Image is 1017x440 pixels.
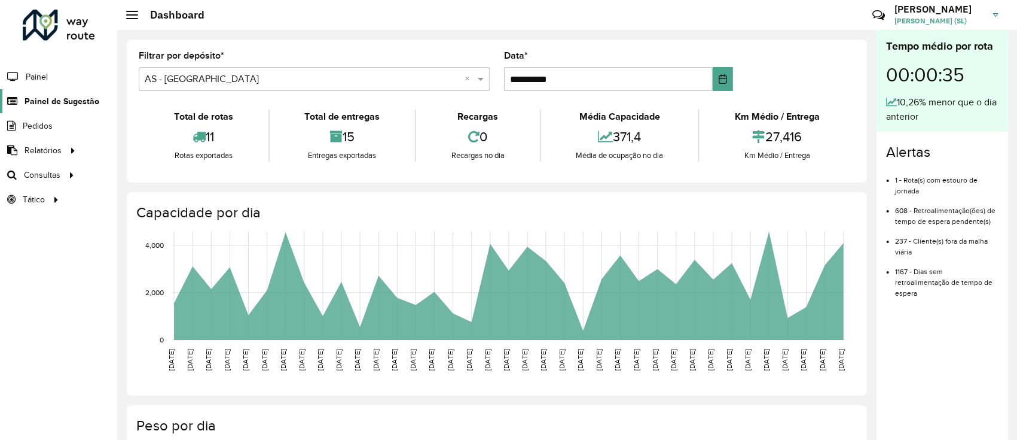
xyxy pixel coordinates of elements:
h2: Dashboard [138,8,204,22]
text: 0 [160,336,164,344]
text: [DATE] [465,349,473,371]
text: [DATE] [316,349,324,371]
text: [DATE] [279,349,287,371]
button: Choose Date [713,67,733,91]
text: [DATE] [167,349,175,371]
li: 608 - Retroalimentação(ões) de tempo de espera pendente(s) [895,196,998,227]
div: Recargas [419,110,537,124]
label: Filtrar por depósito [139,48,224,63]
div: 0 [419,124,537,150]
text: [DATE] [688,349,696,371]
div: Total de entregas [273,110,413,124]
text: [DATE] [651,349,659,371]
li: 1 - Rota(s) com estouro de jornada [895,166,998,196]
div: Total de rotas [142,110,265,124]
text: [DATE] [614,349,622,371]
span: Painel [26,71,48,83]
text: [DATE] [633,349,640,371]
div: 00:00:35 [886,54,998,95]
span: Consultas [24,169,60,181]
div: 11 [142,124,265,150]
h4: Peso por dia [136,417,855,435]
text: [DATE] [762,349,770,371]
text: [DATE] [819,349,826,371]
div: Média Capacidade [544,110,696,124]
text: [DATE] [725,349,733,371]
text: [DATE] [372,349,380,371]
text: [DATE] [670,349,677,371]
div: Km Médio / Entrega [703,150,852,162]
text: [DATE] [428,349,436,371]
li: 1167 - Dias sem retroalimentação de tempo de espera [895,257,998,299]
text: [DATE] [335,349,343,371]
span: Relatórios [25,144,62,157]
text: [DATE] [744,349,752,371]
text: [DATE] [261,349,268,371]
text: [DATE] [186,349,194,371]
h3: [PERSON_NAME] [894,4,984,15]
text: 4,000 [145,241,164,249]
div: 10,26% menor que o dia anterior [886,95,998,124]
text: [DATE] [707,349,714,371]
text: [DATE] [781,349,789,371]
span: Clear all [465,72,475,86]
label: Data [504,48,528,63]
span: Tático [23,193,45,206]
div: 27,416 [703,124,852,150]
text: [DATE] [595,349,603,371]
h4: Alertas [886,144,998,161]
text: [DATE] [409,349,417,371]
div: Tempo médio por rota [886,38,998,54]
div: Média de ocupação no dia [544,150,696,162]
div: Km Médio / Entrega [703,110,852,124]
text: [DATE] [223,349,231,371]
text: [DATE] [539,349,547,371]
h4: Capacidade por dia [136,204,855,221]
span: Painel de Sugestão [25,95,99,108]
text: [DATE] [390,349,398,371]
li: 237 - Cliente(s) fora da malha viária [895,227,998,257]
div: 15 [273,124,413,150]
text: [DATE] [837,349,845,371]
text: [DATE] [576,349,584,371]
text: 2,000 [145,289,164,296]
text: [DATE] [502,349,510,371]
text: [DATE] [298,349,306,371]
div: Entregas exportadas [273,150,413,162]
div: Recargas no dia [419,150,537,162]
a: Contato Rápido [866,2,891,28]
text: [DATE] [242,349,250,371]
text: [DATE] [800,349,808,371]
text: [DATE] [521,349,529,371]
div: Rotas exportadas [142,150,265,162]
text: [DATE] [353,349,361,371]
text: [DATE] [558,349,566,371]
text: [DATE] [447,349,454,371]
text: [DATE] [204,349,212,371]
text: [DATE] [484,349,491,371]
span: Pedidos [23,120,53,132]
div: 371,4 [544,124,696,150]
span: [PERSON_NAME] (SL) [894,16,984,26]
